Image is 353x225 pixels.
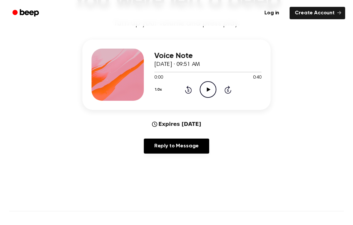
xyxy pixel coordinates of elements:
[8,7,45,20] a: Beep
[154,52,261,60] h3: Voice Note
[154,84,164,95] button: 1.0x
[290,7,345,19] a: Create Account
[144,139,209,154] a: Reply to Message
[154,62,200,67] span: [DATE] · 09:51 AM
[154,74,163,81] span: 0:00
[258,6,286,21] a: Log in
[152,120,201,128] div: Expires [DATE]
[253,74,261,81] span: 0:40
